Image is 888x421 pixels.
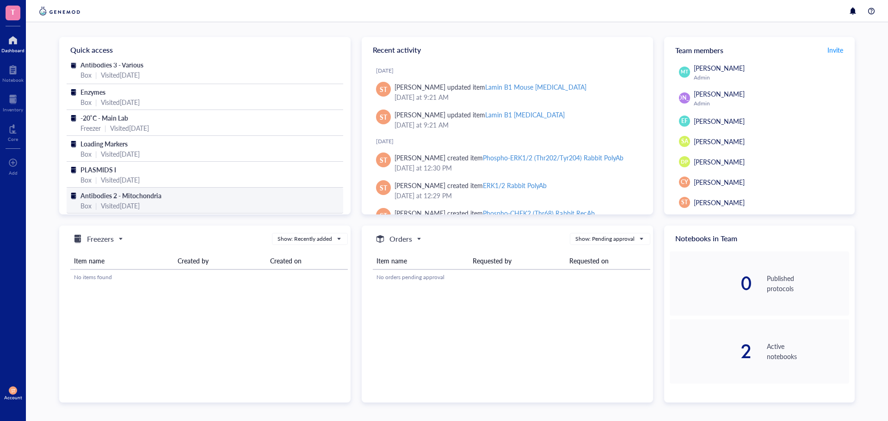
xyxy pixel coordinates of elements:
div: Inventory [3,107,23,112]
span: ST [681,198,688,207]
span: MT [681,68,688,75]
span: [PERSON_NAME] [694,63,745,73]
div: Notebook [2,77,24,83]
a: Notebook [2,62,24,83]
div: 2 [670,342,752,360]
div: No orders pending approval [376,273,647,281]
th: Requested by [469,252,565,269]
div: | [105,123,106,133]
div: [PERSON_NAME] created item [395,153,623,163]
div: Admin [694,100,845,107]
th: Item name [70,252,174,269]
div: Quick access [59,37,351,63]
span: SA [681,137,688,146]
span: EF [681,117,688,125]
div: Box [80,201,92,211]
div: Active notebooks [767,341,849,361]
div: [DATE] at 9:21 AM [395,120,638,130]
div: Notebooks in Team [664,226,855,251]
span: T [11,6,15,18]
span: [PERSON_NAME] [694,177,745,187]
span: [PERSON_NAME] [662,94,707,102]
h5: Orders [389,233,412,244]
span: [PERSON_NAME] [694,116,745,126]
span: PLASMIDS I [80,165,116,174]
th: Created on [266,252,348,269]
span: ST [380,84,387,94]
div: [PERSON_NAME] updated item [395,110,565,120]
div: Team members [664,37,855,63]
div: [DATE] at 12:29 PM [395,190,638,201]
div: Dashboard [1,48,25,53]
a: ST[PERSON_NAME] updated itemLamin B1 Mouse [MEDICAL_DATA][DATE] at 9:21 AM [369,78,646,106]
div: Core [8,136,18,142]
div: Box [80,97,92,107]
div: | [95,175,97,185]
span: Enzymes [80,87,105,97]
span: [PERSON_NAME] [694,198,745,207]
div: Visited [DATE] [101,149,140,159]
div: Freezer [80,123,101,133]
span: Loading Markers [80,139,128,148]
div: Published protocols [767,273,849,293]
div: [PERSON_NAME] updated item [395,82,586,92]
div: | [95,149,97,159]
div: Lamin B1 [MEDICAL_DATA] [485,110,565,119]
div: Account [4,395,22,400]
div: Visited [DATE] [101,70,140,80]
th: Created by [174,252,266,269]
span: DP [681,158,688,166]
span: Antibodies 2 - Mitochondria [80,191,161,200]
div: [DATE] [376,138,646,145]
span: Invite [827,45,843,55]
div: Lamin B1 Mouse [MEDICAL_DATA] [485,82,586,92]
div: | [95,70,97,80]
div: | [95,201,97,211]
div: Box [80,70,92,80]
a: ST[PERSON_NAME] created itemPhospho-ERK1/2 (Thr202/Tyr204) Rabbit PolyAb[DATE] at 12:30 PM [369,149,646,177]
div: Show: Recently added [277,235,332,243]
div: Box [80,149,92,159]
div: Visited [DATE] [101,175,140,185]
div: 0 [670,274,752,293]
th: Requested on [566,252,650,269]
span: ST [380,183,387,193]
div: ERK1/2 Rabbit PolyAb [483,181,547,190]
button: Invite [827,43,844,57]
div: [DATE] at 12:30 PM [395,163,638,173]
span: ST [11,388,15,393]
a: Inventory [3,92,23,112]
span: [PERSON_NAME] [694,89,745,98]
a: ST[PERSON_NAME] updated itemLamin B1 [MEDICAL_DATA][DATE] at 9:21 AM [369,106,646,134]
span: ST [380,155,387,165]
div: Phospho-ERK1/2 (Thr202/Tyr204) Rabbit PolyAb [483,153,623,162]
div: No items found [74,273,344,281]
a: ST[PERSON_NAME] created itemERK1/2 Rabbit PolyAb[DATE] at 12:29 PM [369,177,646,204]
div: Box [80,175,92,185]
span: ST [380,112,387,122]
div: Visited [DATE] [101,201,140,211]
div: Add [9,170,18,176]
div: [DATE] at 9:21 AM [395,92,638,102]
div: Admin [694,74,845,81]
div: | [95,97,97,107]
div: Visited [DATE] [101,97,140,107]
span: [PERSON_NAME] [694,157,745,166]
span: [PERSON_NAME] [694,137,745,146]
span: -20˚C - Main Lab [80,113,128,122]
span: CY [681,178,688,186]
div: Recent activity [362,37,653,63]
div: [PERSON_NAME] created item [395,180,547,190]
img: genemod-logo [37,6,82,17]
a: Core [8,122,18,142]
h5: Freezers [87,233,114,244]
div: Visited [DATE] [110,123,149,133]
th: Item name [373,252,469,269]
span: Antibodies 3 - Various [80,60,143,69]
div: Show: Pending approval [575,235,635,243]
a: Dashboard [1,33,25,53]
div: [DATE] [376,67,646,74]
